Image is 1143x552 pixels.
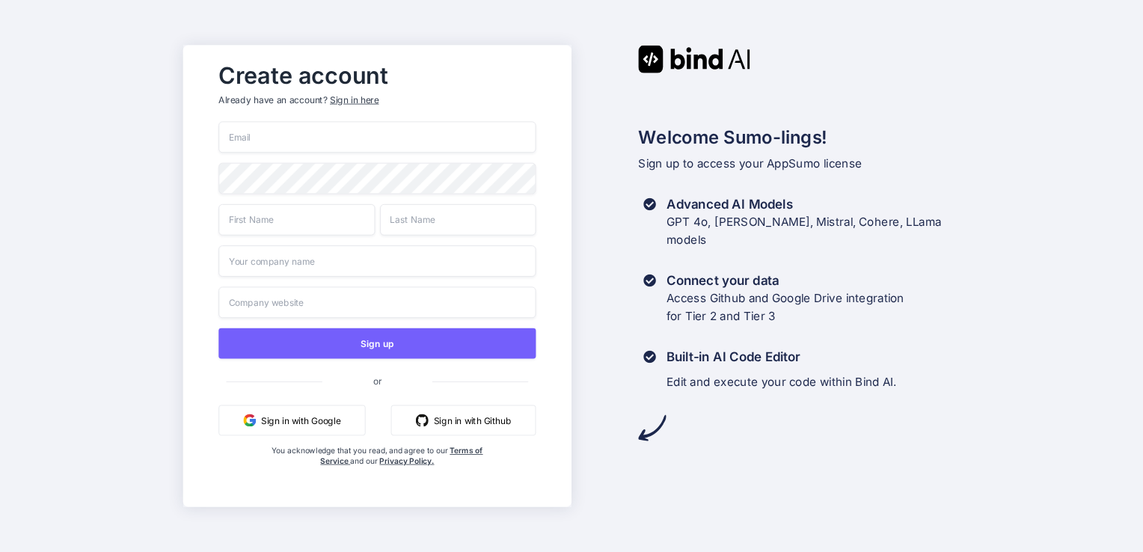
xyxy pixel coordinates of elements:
span: or [322,365,432,396]
font: Sign in with Google [261,414,340,427]
font: You acknowledge that you read, and agree to our and our [272,446,482,465]
input: Company website [218,286,536,318]
font: Already have an account? [218,93,327,106]
font: Sign in with Github [434,414,512,427]
h2: Welcome Sumo-lings! [638,124,960,151]
input: Last Name [380,204,536,236]
h3: Advanced AI Models [667,195,942,213]
input: First Name [218,204,375,236]
img: github [416,414,429,426]
input: Email [218,121,536,153]
h3: Connect your data [667,272,904,289]
a: Terms of Service [320,446,482,465]
button: Sign up [218,328,536,359]
div: Sign in here [330,93,379,106]
p: Access Github and Google Drive integration for Tier 2 and Tier 3 [667,289,904,325]
p: Sign up to access your AppSumo license [638,155,960,173]
img: google [243,414,256,426]
p: Edit and execute your code within Bind AI. [667,373,897,391]
img: Bind AI logo [638,45,750,73]
button: Sign in with Google [218,405,365,436]
a: Privacy Policy. [379,456,434,466]
h3: Built-in AI Code Editor [667,348,897,366]
img: arrow [638,414,666,441]
input: Your company name [218,245,536,277]
button: Sign in with Github [391,405,536,436]
h2: Create account [218,66,536,86]
p: GPT 4o, [PERSON_NAME], Mistral, Cohere, LLama models [667,213,942,249]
